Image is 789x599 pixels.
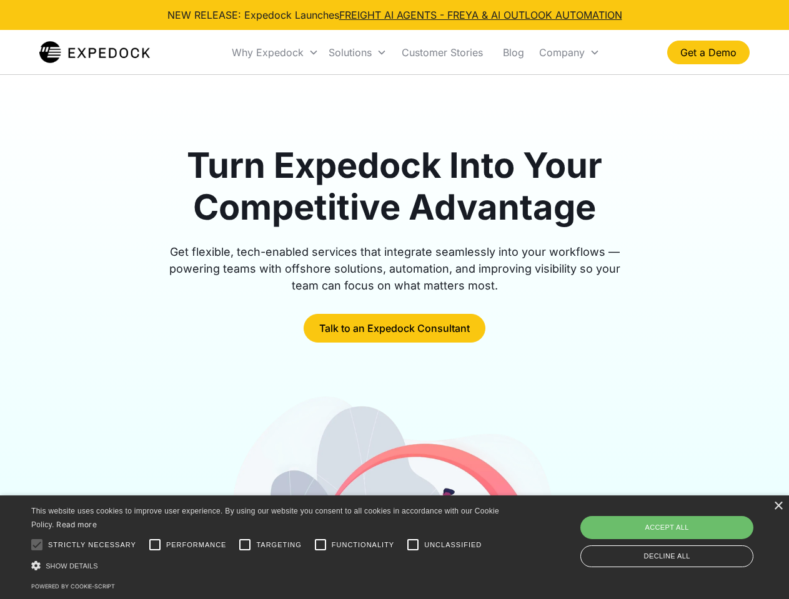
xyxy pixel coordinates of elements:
[39,40,150,65] a: home
[534,31,605,74] div: Company
[155,243,635,294] div: Get flexible, tech-enabled services that integrate seamlessly into your workflows — powering team...
[31,507,499,530] span: This website uses cookies to improve user experience. By using our website you consent to all coo...
[424,540,482,550] span: Unclassified
[232,46,304,59] div: Why Expedock
[392,31,493,74] a: Customer Stories
[39,40,150,65] img: Expedock Logo
[339,9,622,21] a: FREIGHT AI AGENTS - FREYA & AI OUTLOOK AUTOMATION
[31,559,504,572] div: Show details
[56,520,97,529] a: Read more
[667,41,750,64] a: Get a Demo
[46,562,98,570] span: Show details
[166,540,227,550] span: Performance
[31,583,115,590] a: Powered by cookie-script
[167,7,622,22] div: NEW RELEASE: Expedock Launches
[155,145,635,228] h1: Turn Expedock Into Your Competitive Advantage
[539,46,585,59] div: Company
[324,31,392,74] div: Solutions
[227,31,324,74] div: Why Expedock
[493,31,534,74] a: Blog
[332,540,394,550] span: Functionality
[581,464,789,599] iframe: Chat Widget
[48,540,136,550] span: Strictly necessary
[329,46,372,59] div: Solutions
[304,314,485,343] a: Talk to an Expedock Consultant
[256,540,301,550] span: Targeting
